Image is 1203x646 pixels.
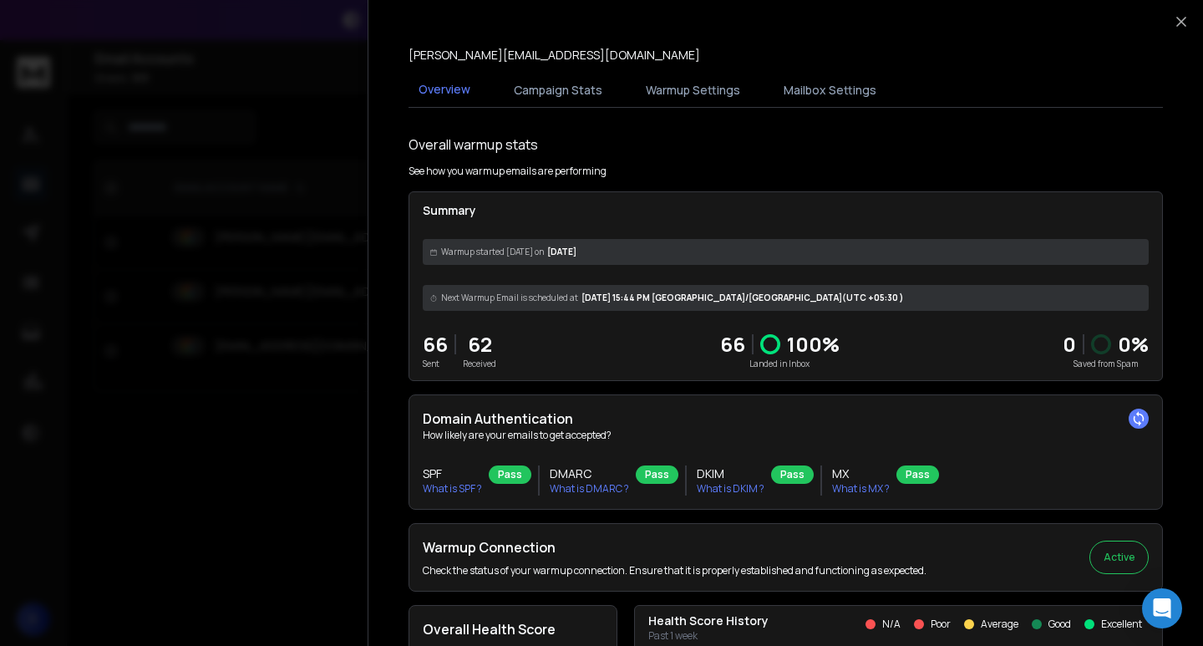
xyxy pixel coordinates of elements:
[423,331,448,358] p: 66
[1118,331,1149,358] p: 0 %
[423,482,482,496] p: What is SPF ?
[423,564,926,577] p: Check the status of your warmup connection. Ensure that it is properly established and functionin...
[423,285,1149,311] div: [DATE] 15:44 PM [GEOGRAPHIC_DATA]/[GEOGRAPHIC_DATA] (UTC +05:30 )
[423,537,926,557] h2: Warmup Connection
[423,619,603,639] h2: Overall Health Score
[423,409,1149,429] h2: Domain Authentication
[636,72,750,109] button: Warmup Settings
[636,465,678,484] div: Pass
[1063,358,1149,370] p: Saved from Spam
[774,72,886,109] button: Mailbox Settings
[720,358,840,370] p: Landed in Inbox
[1048,618,1071,631] p: Good
[409,47,700,64] p: [PERSON_NAME][EMAIL_ADDRESS][DOMAIN_NAME]
[504,72,612,109] button: Campaign Stats
[787,331,840,358] p: 100 %
[832,465,890,482] h3: MX
[441,292,578,304] span: Next Warmup Email is scheduled at
[550,482,629,496] p: What is DMARC ?
[463,358,496,370] p: Received
[771,465,814,484] div: Pass
[441,246,544,258] span: Warmup started [DATE] on
[1063,330,1076,358] strong: 0
[550,465,629,482] h3: DMARC
[832,482,890,496] p: What is MX ?
[409,71,480,109] button: Overview
[648,613,769,629] p: Health Score History
[1142,588,1182,628] div: Open Intercom Messenger
[423,429,1149,442] p: How likely are your emails to get accepted?
[423,358,448,370] p: Sent
[697,482,764,496] p: What is DKIM ?
[409,135,538,155] h1: Overall warmup stats
[981,618,1018,631] p: Average
[648,629,769,643] p: Past 1 week
[423,465,482,482] h3: SPF
[896,465,939,484] div: Pass
[423,239,1149,265] div: [DATE]
[1089,541,1149,574] button: Active
[463,331,496,358] p: 62
[720,331,745,358] p: 66
[931,618,951,631] p: Poor
[1101,618,1142,631] p: Excellent
[409,165,607,178] p: See how you warmup emails are performing
[489,465,531,484] div: Pass
[882,618,901,631] p: N/A
[423,202,1149,219] p: Summary
[697,465,764,482] h3: DKIM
